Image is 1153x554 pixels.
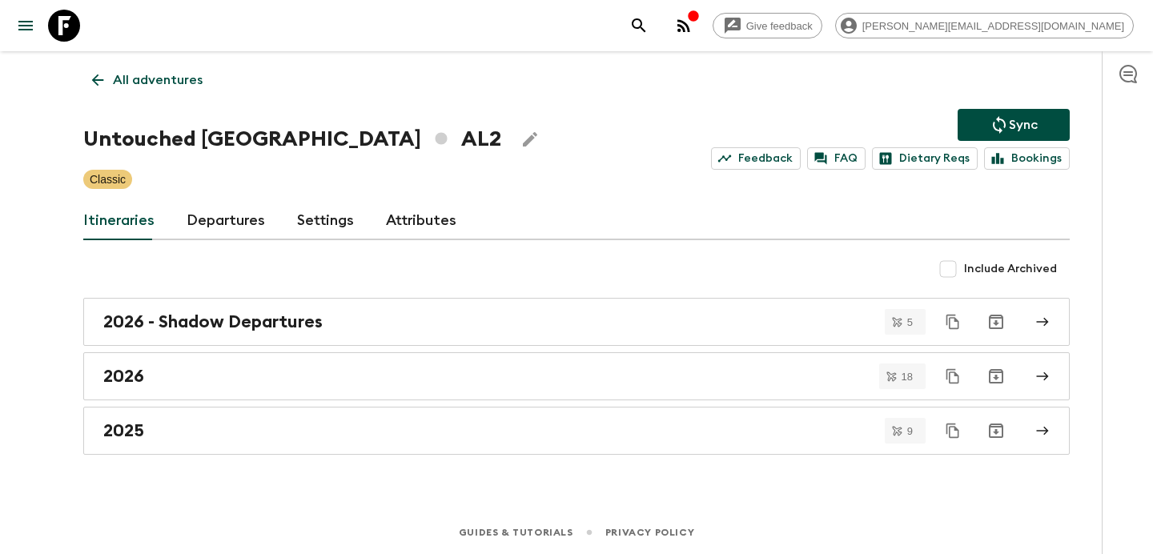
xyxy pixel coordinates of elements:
p: All adventures [113,70,203,90]
span: Include Archived [964,261,1057,277]
button: Archive [980,306,1012,338]
h2: 2026 [103,366,144,387]
button: Archive [980,360,1012,392]
button: Duplicate [938,416,967,445]
a: 2026 - Shadow Departures [83,298,1070,346]
h2: 2026 - Shadow Departures [103,311,323,332]
span: 18 [892,371,922,382]
p: Sync [1009,115,1038,134]
a: FAQ [807,147,866,170]
button: search adventures [623,10,655,42]
a: Departures [187,202,265,240]
button: Archive [980,415,1012,447]
span: Give feedback [737,20,822,32]
a: Dietary Reqs [872,147,978,170]
a: Privacy Policy [605,524,694,541]
button: Sync adventure departures to the booking engine [958,109,1070,141]
a: Feedback [711,147,801,170]
span: [PERSON_NAME][EMAIL_ADDRESS][DOMAIN_NAME] [854,20,1133,32]
a: All adventures [83,64,211,96]
p: Classic [90,171,126,187]
h2: 2025 [103,420,144,441]
button: menu [10,10,42,42]
span: 5 [898,317,922,327]
span: 9 [898,426,922,436]
a: Itineraries [83,202,155,240]
button: Edit Adventure Title [514,123,546,155]
button: Duplicate [938,362,967,391]
a: 2026 [83,352,1070,400]
a: Give feedback [713,13,822,38]
h1: Untouched [GEOGRAPHIC_DATA] AL2 [83,123,501,155]
a: Bookings [984,147,1070,170]
a: Guides & Tutorials [459,524,573,541]
a: Settings [297,202,354,240]
a: 2025 [83,407,1070,455]
button: Duplicate [938,307,967,336]
div: [PERSON_NAME][EMAIL_ADDRESS][DOMAIN_NAME] [835,13,1134,38]
a: Attributes [386,202,456,240]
